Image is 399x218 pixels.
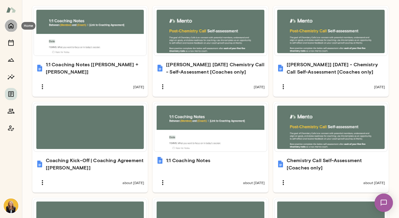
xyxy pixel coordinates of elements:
span: about [DATE] [243,180,265,185]
h6: Coaching Kick-Off | Coaching Agreement [[PERSON_NAME]] [46,157,144,171]
img: 1:1 Coaching Notes [Giselle G. + Leah B.] [36,64,43,72]
button: Coach app [5,122,17,134]
button: Home [5,20,17,32]
h6: 1:1 Coaching Notes [[PERSON_NAME] + [PERSON_NAME]] [46,61,144,75]
button: Documents [5,88,17,100]
img: Leah Beltz [4,198,18,213]
h6: Chemistry Call Self-Assessment [Coaches only] [287,157,385,171]
img: Chemistry Call Self-Assessment [Coaches only] [277,160,284,168]
span: about [DATE] [363,180,385,185]
img: Coaching Kick-Off | Coaching Agreement [Shea G.] [36,160,43,168]
img: [Aaron A.] 8.8.25 Chemistry Call - Self-Assessment [Coaches only] [156,64,164,72]
h6: [[PERSON_NAME]] [DATE] - Chemistry Call Self-Assessment [Coaches only] [287,61,385,75]
h6: [[PERSON_NAME]] [DATE] Chemistry Call - Self-Assessment [Coaches only] [166,61,265,75]
span: [DATE] [254,84,265,89]
span: [DATE] [133,84,144,89]
h6: 1:1 Coaching Notes [166,157,210,164]
button: Members [5,105,17,117]
img: Mento [6,4,16,16]
span: about [DATE] [122,180,144,185]
button: Growth Plan [5,54,17,66]
img: 1:1 Coaching Notes [156,157,164,164]
button: Sessions [5,37,17,49]
button: Insights [5,71,17,83]
img: [Giselle G.] 7.29.25 - Chemistry Call Self-Assessment [Coaches only] [277,64,284,72]
span: [DATE] [374,84,385,89]
div: Home [21,22,35,30]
